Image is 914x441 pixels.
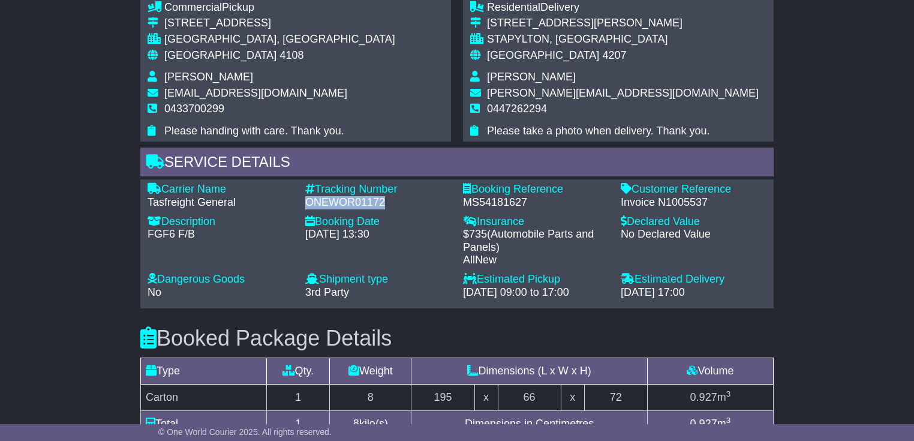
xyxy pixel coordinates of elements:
div: Description [148,215,293,229]
span: [PERSON_NAME][EMAIL_ADDRESS][DOMAIN_NAME] [487,87,759,99]
div: [GEOGRAPHIC_DATA], [GEOGRAPHIC_DATA] [164,33,395,46]
td: 66 [498,384,561,410]
div: STAPYLTON, [GEOGRAPHIC_DATA] [487,33,759,46]
span: [PERSON_NAME] [164,71,253,83]
span: 0433700299 [164,103,224,115]
span: 8 [353,418,359,430]
span: 0.927 [690,391,717,403]
td: Volume [647,358,773,384]
span: [PERSON_NAME] [487,71,576,83]
td: x [474,384,498,410]
td: Carton [141,384,267,410]
td: Dimensions in Centimetres [411,410,647,437]
span: Please handing with care. Thank you. [164,125,344,137]
span: [GEOGRAPHIC_DATA] [487,49,599,61]
span: Automobile Parts and Panels [463,228,594,253]
div: Pickup [164,1,395,14]
div: [DATE] 17:00 [621,286,766,299]
div: Tracking Number [305,183,451,196]
td: Type [141,358,267,384]
span: 3rd Party [305,286,349,298]
span: © One World Courier 2025. All rights reserved. [158,427,332,437]
div: Tasfreight General [148,196,293,209]
div: [DATE] 13:30 [305,228,451,241]
td: kilo(s) [330,410,411,437]
div: No Declared Value [621,228,766,241]
sup: 3 [726,389,731,398]
td: m [647,384,773,410]
td: 8 [330,384,411,410]
div: AllNew [463,254,609,267]
div: Invoice N1005537 [621,196,766,209]
div: FGF6 F/B [148,228,293,241]
td: Total [141,410,267,437]
h3: Booked Package Details [140,326,774,350]
div: Insurance [463,215,609,229]
td: m [647,410,773,437]
div: ONEWOR01172 [305,196,451,209]
td: 1 [267,384,330,410]
td: Qty. [267,358,330,384]
span: [GEOGRAPHIC_DATA] [164,49,276,61]
span: 4207 [602,49,626,61]
td: Weight [330,358,411,384]
div: Estimated Pickup [463,273,609,286]
td: x [561,384,584,410]
span: 4108 [279,49,303,61]
span: Please take a photo when delivery. Thank you. [487,125,710,137]
div: Declared Value [621,215,766,229]
td: Dimensions (L x W x H) [411,358,647,384]
td: 1 [267,410,330,437]
div: MS54181627 [463,196,609,209]
span: 0.927 [690,418,717,430]
div: Shipment type [305,273,451,286]
div: Customer Reference [621,183,766,196]
div: Dangerous Goods [148,273,293,286]
div: $ ( ) [463,228,609,267]
td: 72 [584,384,647,410]
div: Estimated Delivery [621,273,766,286]
div: Carrier Name [148,183,293,196]
div: Delivery [487,1,759,14]
div: Booking Date [305,215,451,229]
sup: 3 [726,416,731,425]
span: No [148,286,161,298]
span: 735 [469,228,487,240]
div: Booking Reference [463,183,609,196]
td: 195 [411,384,474,410]
div: [STREET_ADDRESS][PERSON_NAME] [487,17,759,30]
span: Residential [487,1,540,13]
span: Commercial [164,1,222,13]
div: [STREET_ADDRESS] [164,17,395,30]
div: Service Details [140,148,774,180]
span: 0447262294 [487,103,547,115]
span: [EMAIL_ADDRESS][DOMAIN_NAME] [164,87,347,99]
div: [DATE] 09:00 to 17:00 [463,286,609,299]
